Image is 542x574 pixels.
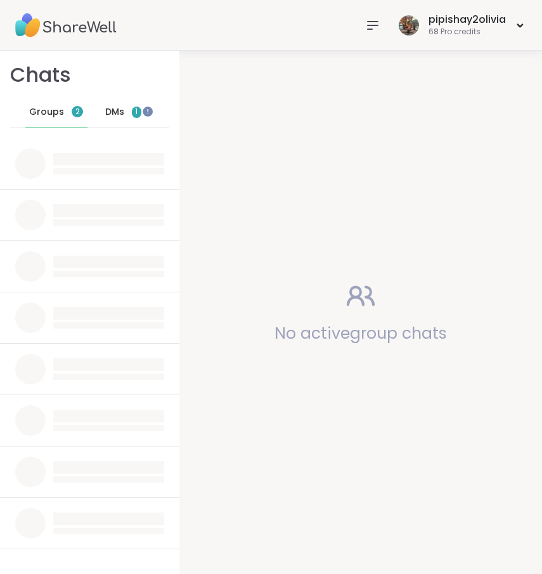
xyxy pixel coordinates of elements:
[29,106,64,119] span: Groups
[143,107,153,117] iframe: Spotlight
[10,61,71,89] h1: Chats
[274,322,447,344] span: No active group chats
[15,3,117,48] img: ShareWell Nav Logo
[429,27,506,37] div: 68 Pro credits
[135,107,138,117] span: 1
[105,106,124,119] span: DMs
[75,107,80,117] span: 2
[429,13,506,27] div: pipishay2olivia
[399,15,419,36] img: pipishay2olivia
